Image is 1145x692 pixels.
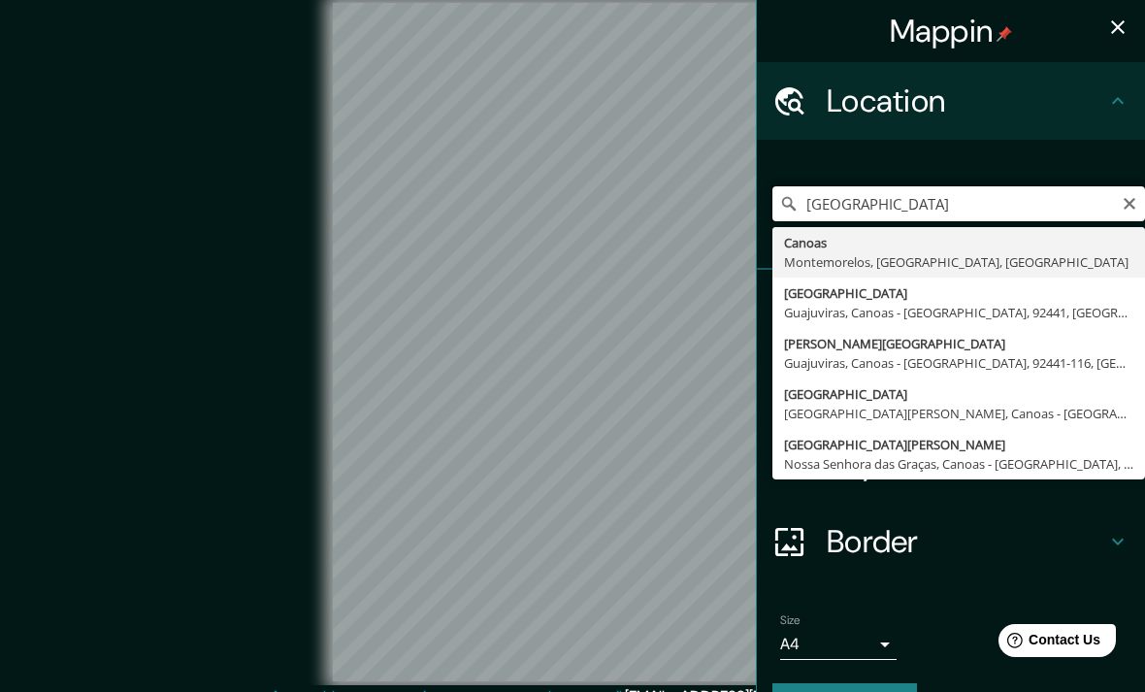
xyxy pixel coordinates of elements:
div: Nossa Senhora das Graças, Canoas - [GEOGRAPHIC_DATA], [GEOGRAPHIC_DATA] [784,454,1133,474]
div: Canoas [784,233,1133,252]
iframe: Help widget launcher [972,616,1124,671]
img: pin-icon.png [997,26,1012,42]
div: Montemorelos, [GEOGRAPHIC_DATA], [GEOGRAPHIC_DATA] [784,252,1133,272]
h4: Mappin [890,12,1013,50]
h4: Layout [827,445,1106,483]
label: Size [780,612,801,629]
h4: Border [827,522,1106,561]
div: Pins [757,270,1145,347]
div: [GEOGRAPHIC_DATA] [784,384,1133,404]
div: A4 [780,629,897,660]
div: Guajuviras, Canoas - [GEOGRAPHIC_DATA], 92441, [GEOGRAPHIC_DATA] [784,303,1133,322]
div: Style [757,347,1145,425]
div: Location [757,62,1145,140]
button: Clear [1122,193,1137,212]
input: Pick your city or area [772,186,1145,221]
canvas: Map [333,3,812,681]
div: [GEOGRAPHIC_DATA][PERSON_NAME], Canoas - [GEOGRAPHIC_DATA], 92441, [GEOGRAPHIC_DATA] [784,404,1133,423]
div: Guajuviras, Canoas - [GEOGRAPHIC_DATA], 92441-116, [GEOGRAPHIC_DATA] [784,353,1133,373]
div: [GEOGRAPHIC_DATA] [784,283,1133,303]
div: [GEOGRAPHIC_DATA][PERSON_NAME] [784,435,1133,454]
div: [PERSON_NAME][GEOGRAPHIC_DATA] [784,334,1133,353]
div: Layout [757,425,1145,503]
h4: Location [827,82,1106,120]
div: Border [757,503,1145,580]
